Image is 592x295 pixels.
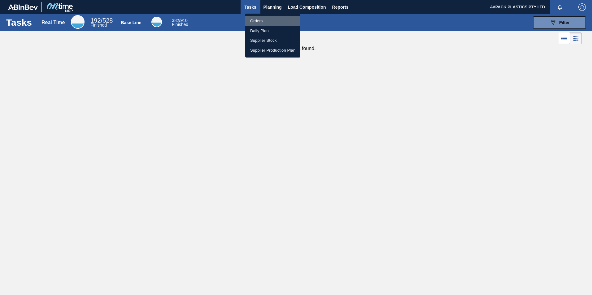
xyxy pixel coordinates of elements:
[245,36,300,45] a: Supplier Stock
[245,45,300,55] a: Supplier Production Plan
[245,26,300,36] a: Daily Plan
[245,16,300,26] a: Orders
